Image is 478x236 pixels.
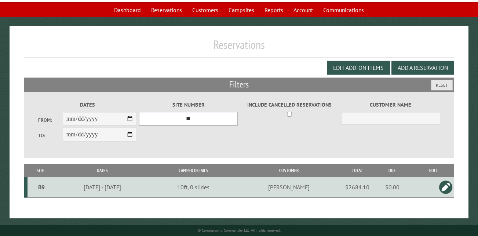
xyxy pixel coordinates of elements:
[54,164,151,177] th: Dates
[198,228,281,233] small: © Campground Commander LLC. All rights reserved.
[327,61,390,75] button: Edit Add-on Items
[24,78,454,92] h2: Filters
[240,101,339,109] label: Include Cancelled Reservations
[412,164,454,177] th: Edit
[341,101,440,109] label: Customer Name
[28,164,54,177] th: Site
[24,37,454,58] h1: Reservations
[236,164,343,177] th: Customer
[188,3,223,17] a: Customers
[289,3,317,17] a: Account
[236,177,343,198] td: [PERSON_NAME]
[372,164,413,177] th: Due
[38,117,63,124] label: From:
[147,3,186,17] a: Reservations
[55,183,150,191] div: [DATE] - [DATE]
[372,177,413,198] td: $0.00
[151,177,236,198] td: 10ft, 0 slides
[343,164,372,177] th: Total
[319,3,368,17] a: Communications
[110,3,145,17] a: Dashboard
[224,3,259,17] a: Campsites
[391,61,454,75] button: Add a Reservation
[38,101,137,109] label: Dates
[343,177,372,198] td: $2684.10
[30,183,52,191] div: B9
[431,80,453,90] button: Reset
[260,3,288,17] a: Reports
[151,164,236,177] th: Camper Details
[38,132,63,139] label: To:
[139,101,238,109] label: Site Number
